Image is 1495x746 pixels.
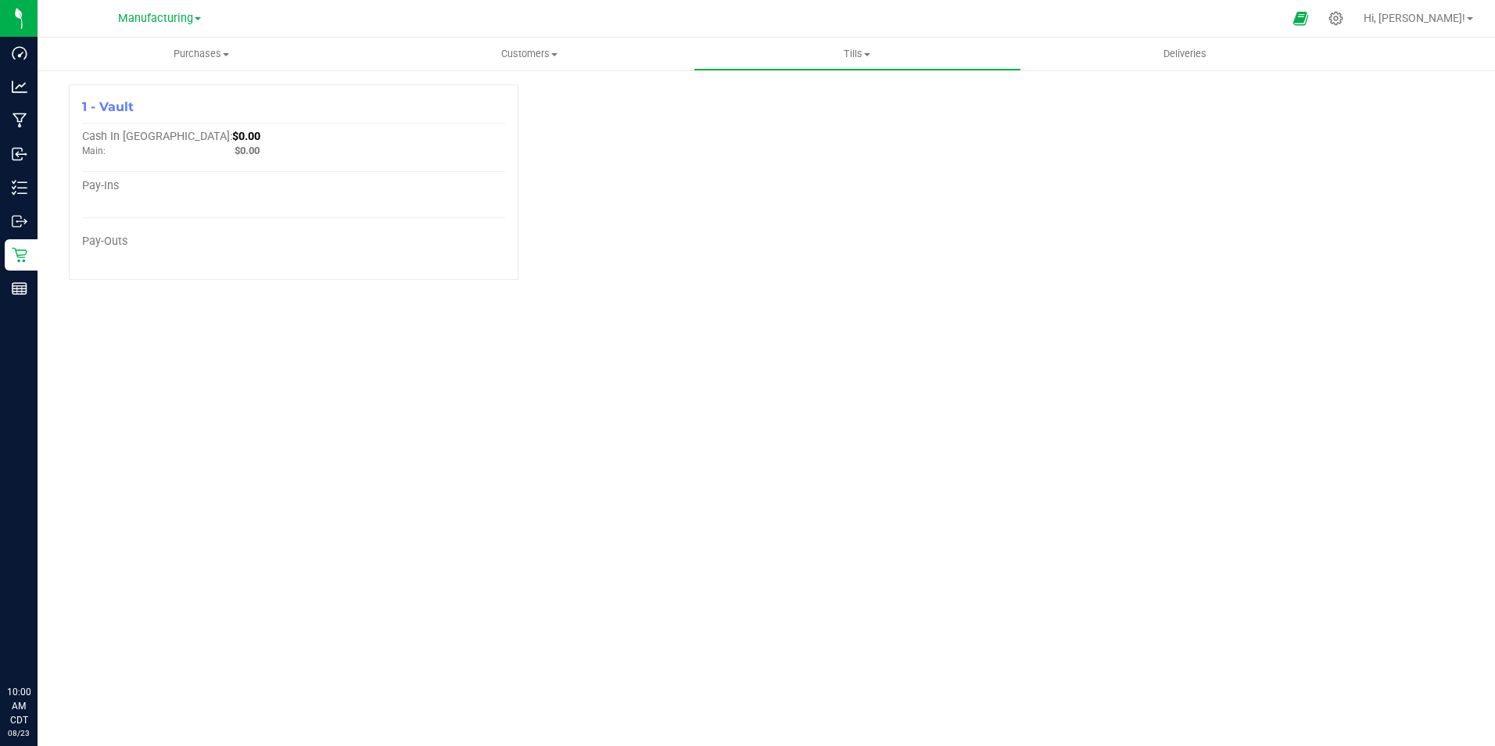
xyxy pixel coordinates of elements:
inline-svg: Inventory [12,180,27,195]
span: Tills [694,47,1020,61]
inline-svg: Inbound [12,146,27,162]
span: Hi, [PERSON_NAME]! [1364,12,1465,24]
span: Deliveries [1142,47,1228,61]
div: Manage settings [1326,11,1346,26]
span: $0.00 [232,130,260,143]
iframe: Resource center [16,621,63,668]
div: Pay-Ins [82,179,293,193]
span: Purchases [38,47,365,61]
span: 1 - Vault [82,99,134,114]
div: Pay-Outs [82,235,293,249]
inline-svg: Outbound [12,213,27,229]
span: Main: [82,145,106,156]
iframe: Resource center unread badge [46,619,65,637]
inline-svg: Retail [12,247,27,263]
span: Cash In [GEOGRAPHIC_DATA]: [82,130,232,143]
inline-svg: Dashboard [12,45,27,61]
inline-svg: Analytics [12,79,27,95]
a: Tills [694,38,1021,70]
inline-svg: Reports [12,281,27,296]
span: Open Ecommerce Menu [1283,3,1318,34]
p: 10:00 AM CDT [7,685,30,727]
a: Customers [365,38,693,70]
a: Deliveries [1021,38,1349,70]
span: Manufacturing [118,12,193,25]
inline-svg: Manufacturing [12,113,27,128]
span: $0.00 [235,145,260,156]
span: Customers [366,47,692,61]
a: Purchases [38,38,365,70]
p: 08/23 [7,727,30,739]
